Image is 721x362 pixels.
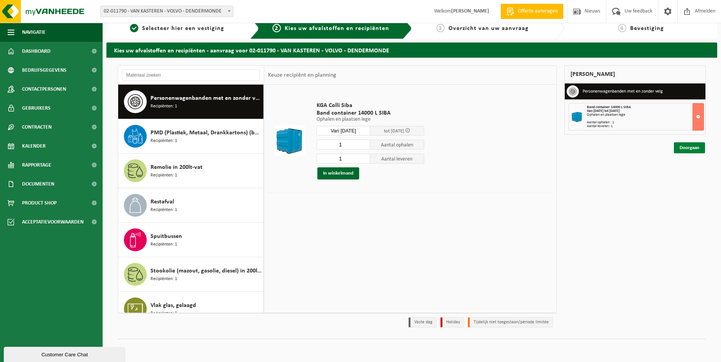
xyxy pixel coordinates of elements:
span: Recipiënten: 1 [151,137,177,145]
li: Holiday [441,317,464,327]
span: Restafval [151,197,174,206]
span: Band container 14000 L SIBA [587,105,631,109]
span: Dashboard [22,42,51,61]
span: Band container 14000 L SIBA [317,109,424,117]
span: Spuitbussen [151,232,182,241]
span: 02-011790 - VAN KASTEREN - VOLVO - DENDERMONDE [100,6,233,17]
span: Contracten [22,118,52,137]
span: Bevestiging [630,25,664,31]
span: 4 [618,24,626,32]
div: Aantal ophalen : 1 [587,121,704,124]
h3: Personenwagenbanden met en zonder velg [583,85,663,98]
span: Stookolie (mazout, gasolie, diesel) in 200lt-vat [151,266,261,275]
button: In winkelmand [317,167,359,179]
span: Contactpersonen [22,80,66,99]
iframe: chat widget [4,345,127,362]
span: Bedrijfsgegevens [22,61,67,80]
span: Recipiënten: 1 [151,103,177,110]
span: Kalender [22,137,46,156]
span: 2 [273,24,281,32]
div: Ophalen en plaatsen lege [587,113,704,117]
p: Ophalen en plaatsen lege [317,117,424,122]
button: Personenwagenbanden met en zonder velg Recipiënten: 1 [118,85,264,119]
span: Vlak glas, gelaagd [151,301,196,310]
a: Offerte aanvragen [501,4,563,19]
strong: [PERSON_NAME] [451,8,489,14]
button: Vlak glas, gelaagd Recipiënten: 1 [118,292,264,326]
span: Product Shop [22,194,57,212]
span: 1 [130,24,138,32]
span: Overzicht van uw aanvraag [448,25,529,31]
div: Aantal leveren: 1 [587,124,704,128]
button: Remolie in 200lt-vat Recipiënten: 1 [118,154,264,188]
span: Kies uw afvalstoffen en recipiënten [285,25,389,31]
span: Recipiënten: 1 [151,241,177,248]
span: Recipiënten: 1 [151,206,177,214]
span: Offerte aanvragen [516,8,559,15]
span: tot [DATE] [384,129,404,134]
span: Documenten [22,175,54,194]
span: Recipiënten: 1 [151,275,177,283]
button: Spuitbussen Recipiënten: 1 [118,223,264,257]
a: 1Selecteer hier een vestiging [110,24,244,33]
div: Keuze recipiënt en planning [264,66,340,85]
li: Tijdelijk niet toegestaan/période limitée [468,317,553,327]
span: Remolie in 200lt-vat [151,163,203,172]
strong: Van [DATE] tot [DATE] [587,109,620,113]
span: 02-011790 - VAN KASTEREN - VOLVO - DENDERMONDE [101,6,233,17]
span: Aantal leveren [370,154,424,164]
span: Acceptatievoorwaarden [22,212,84,231]
li: Vaste dag [409,317,437,327]
span: 3 [436,24,445,32]
button: Restafval Recipiënten: 1 [118,188,264,223]
span: PMD (Plastiek, Metaal, Drankkartons) (bedrijven) [151,128,261,137]
div: [PERSON_NAME] [564,65,706,83]
button: PMD (Plastiek, Metaal, Drankkartons) (bedrijven) Recipiënten: 1 [118,119,264,154]
input: Selecteer datum [317,126,371,135]
span: Rapportage [22,156,51,175]
button: Stookolie (mazout, gasolie, diesel) in 200lt-vat Recipiënten: 1 [118,257,264,292]
span: Personenwagenbanden met en zonder velg [151,94,261,103]
span: Recipiënten: 1 [151,172,177,179]
span: Gebruikers [22,99,51,118]
span: Navigatie [22,23,46,42]
span: KGA Colli Siba [317,102,424,109]
span: Recipiënten: 1 [151,310,177,317]
a: Doorgaan [674,142,705,153]
h2: Kies uw afvalstoffen en recipiënten - aanvraag voor 02-011790 - VAN KASTEREN - VOLVO - DENDERMONDE [106,42,717,57]
span: Aantal ophalen [370,140,424,150]
span: Selecteer hier een vestiging [142,25,224,31]
input: Materiaal zoeken [122,69,260,81]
